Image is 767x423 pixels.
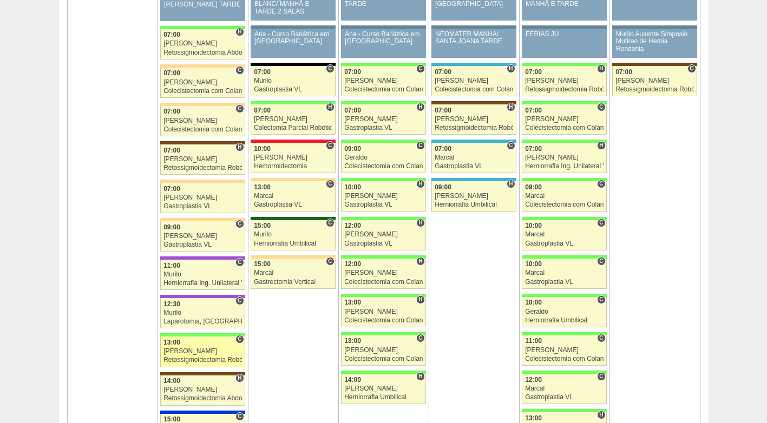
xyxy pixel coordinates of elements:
[615,77,694,84] div: [PERSON_NAME]
[341,101,425,104] div: Key: Brasil
[326,219,334,227] span: Consultório
[431,101,516,104] div: Key: Santa Joana
[525,260,542,268] span: 10:00
[160,29,245,60] a: H 07:00 [PERSON_NAME] Retossigmoidectomia Abdominal VL
[254,145,271,153] span: 10:00
[525,269,604,276] div: Marcal
[344,222,361,229] span: 12:00
[344,107,361,114] span: 07:00
[416,103,424,111] span: Hospital
[163,356,242,363] div: Retossigmoidectomia Robótica
[163,185,180,193] span: 07:00
[254,31,332,45] div: Ana - Curso Bariátrica em [GEOGRAPHIC_DATA]
[522,409,606,412] div: Key: Brasil
[522,25,606,29] div: Key: Aviso
[160,68,245,98] a: C 07:00 [PERSON_NAME] Colecistectomia com Colangiografia VL
[254,193,332,200] div: Marcal
[435,145,451,153] span: 07:00
[254,240,332,247] div: Herniorrafia Umbilical
[525,394,604,401] div: Gastroplastia VL
[251,63,335,66] div: Key: Blanc
[163,309,242,316] div: Murilo
[522,255,606,259] div: Key: Brasil
[163,223,180,231] span: 09:00
[163,395,242,402] div: Retossigmoidectomia Abdominal VL
[235,335,244,343] span: Consultório
[163,79,242,86] div: [PERSON_NAME]
[615,68,632,76] span: 07:00
[597,257,605,266] span: Consultório
[344,116,423,123] div: [PERSON_NAME]
[254,222,271,229] span: 15:00
[341,66,425,96] a: C 07:00 [PERSON_NAME] Colecistectomia com Colangiografia VL
[254,260,271,268] span: 15:00
[435,163,513,170] div: Gastroplastia VL
[163,49,242,56] div: Retossigmoidectomia Abdominal VL
[522,220,606,250] a: C 10:00 Marcal Gastroplastia VL
[597,411,605,419] span: Hospital
[251,181,335,212] a: C 13:00 Marcal Gastroplastia VL
[525,145,542,153] span: 07:00
[522,371,606,374] div: Key: Brasil
[525,193,604,200] div: Marcal
[344,193,423,200] div: [PERSON_NAME]
[163,386,242,393] div: [PERSON_NAME]
[235,220,244,228] span: Consultório
[416,334,424,342] span: Consultório
[525,355,604,362] div: Colecistectomia com Colangiografia VL
[254,279,332,286] div: Gastrectomia Vertical
[416,372,424,381] span: Hospital
[160,375,245,406] a: H 14:00 [PERSON_NAME] Retossigmoidectomia Abdominal VL
[431,104,516,135] a: H 07:00 [PERSON_NAME] Retossigmoidectomia Robótica
[416,141,424,150] span: Consultório
[163,117,242,124] div: [PERSON_NAME]
[522,143,606,173] a: H 07:00 [PERSON_NAME] Herniorrafia Ing. Unilateral VL
[344,86,423,93] div: Colecistectomia com Colangiografia VL
[597,219,605,227] span: Consultório
[522,335,606,366] a: C 11:00 [PERSON_NAME] Colecistectomia com Colangiografia VL
[687,64,696,73] span: Consultório
[254,183,271,191] span: 13:00
[616,31,693,52] div: Murilo Ausente Simposio Mutirao de Hernia Rondonia
[251,259,335,289] a: C 15:00 Marcal Gastrectomia Vertical
[163,69,180,77] span: 07:00
[597,141,605,150] span: Hospital
[344,201,423,208] div: Gastroplastia VL
[341,181,425,212] a: H 10:00 [PERSON_NAME] Gastroplastia VL
[525,337,542,345] span: 11:00
[251,29,335,58] a: Ana - Curso Bariátrica em [GEOGRAPHIC_DATA]
[160,295,245,298] div: Key: IFOR
[615,86,694,93] div: Retossigmoidectomia Robótica
[344,385,423,392] div: [PERSON_NAME]
[344,231,423,238] div: [PERSON_NAME]
[345,31,422,45] div: Ana - Curso Bariátrica em [GEOGRAPHIC_DATA]
[160,103,245,106] div: Key: Bartira
[612,66,697,96] a: C 07:00 [PERSON_NAME] Retossigmoidectomia Robótica
[612,29,697,58] a: Murilo Ausente Simposio Mutirao de Hernia Rondonia
[344,347,423,354] div: [PERSON_NAME]
[251,143,335,173] a: C 10:00 [PERSON_NAME] Hemorroidectomia
[525,317,604,324] div: Herniorrafia Umbilical
[341,332,425,335] div: Key: Brasil
[163,377,180,385] span: 14:00
[416,257,424,266] span: Hospital
[344,163,423,170] div: Colecistectomia com Colangiografia VL
[526,31,603,38] div: FERIAS JU
[160,256,245,260] div: Key: IFOR
[160,411,245,414] div: Key: São Luiz - Itaim
[254,107,271,114] span: 07:00
[525,163,604,170] div: Herniorrafia Ing. Unilateral VL
[416,295,424,304] span: Hospital
[522,217,606,220] div: Key: Brasil
[341,178,425,181] div: Key: Brasil
[341,25,425,29] div: Key: Aviso
[163,126,242,133] div: Colecistectomia com Colangiografia VL
[254,116,332,123] div: [PERSON_NAME]
[416,64,424,73] span: Consultório
[431,63,516,66] div: Key: Neomater
[160,333,245,336] div: Key: Brasil
[341,140,425,143] div: Key: Brasil
[254,124,332,131] div: Colectomia Parcial Robótica
[163,280,242,287] div: Herniorrafia Ing. Unilateral VL
[235,28,244,36] span: Hospital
